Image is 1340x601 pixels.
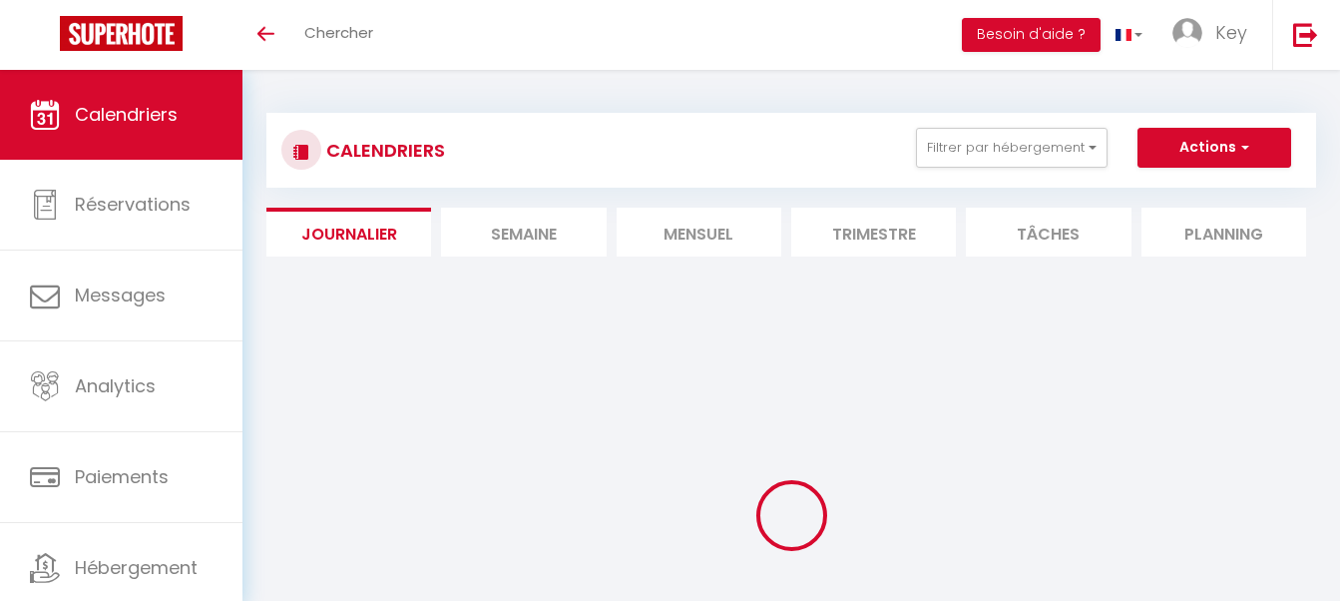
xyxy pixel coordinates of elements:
[617,208,781,257] li: Mensuel
[1215,20,1247,45] span: Key
[962,18,1101,52] button: Besoin d'aide ?
[1172,18,1202,48] img: ...
[266,208,431,257] li: Journalier
[1137,128,1291,168] button: Actions
[441,208,606,257] li: Semaine
[75,192,191,217] span: Réservations
[1293,22,1318,47] img: logout
[75,555,198,580] span: Hébergement
[75,373,156,398] span: Analytics
[75,102,178,127] span: Calendriers
[321,128,445,173] h3: CALENDRIERS
[75,464,169,489] span: Paiements
[304,22,373,43] span: Chercher
[791,208,956,257] li: Trimestre
[1141,208,1306,257] li: Planning
[966,208,1130,257] li: Tâches
[60,16,183,51] img: Super Booking
[75,283,166,307] span: Messages
[916,128,1108,168] button: Filtrer par hébergement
